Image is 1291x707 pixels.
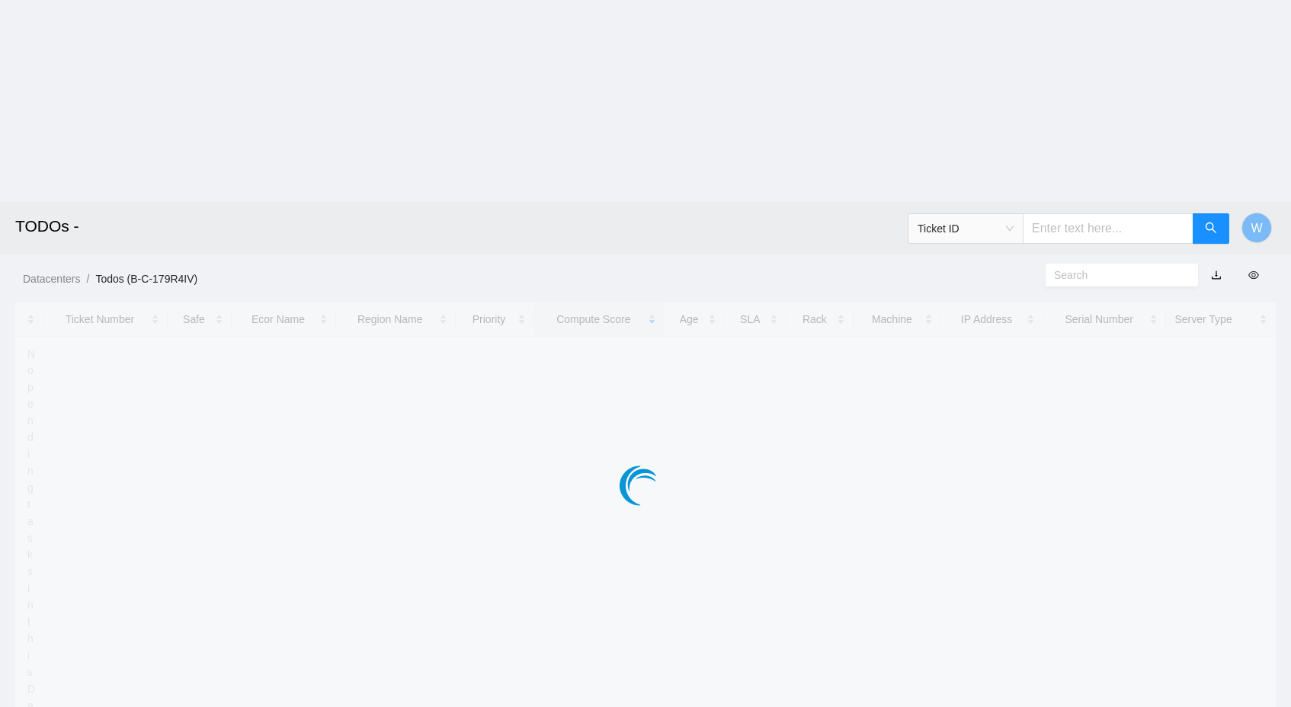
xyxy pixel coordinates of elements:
[23,273,80,285] a: Datacenters
[95,273,197,285] a: Todos (B-C-179R4IV)
[918,217,1014,240] span: Ticket ID
[86,273,89,285] span: /
[1054,267,1177,283] input: Search
[1248,270,1259,280] span: eye
[1200,263,1233,287] button: download
[15,202,898,251] h2: TODOs -
[1241,213,1272,243] button: W
[1023,213,1193,244] input: Enter text here...
[1193,213,1229,244] button: search
[1251,219,1262,238] span: W
[1205,222,1217,236] span: search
